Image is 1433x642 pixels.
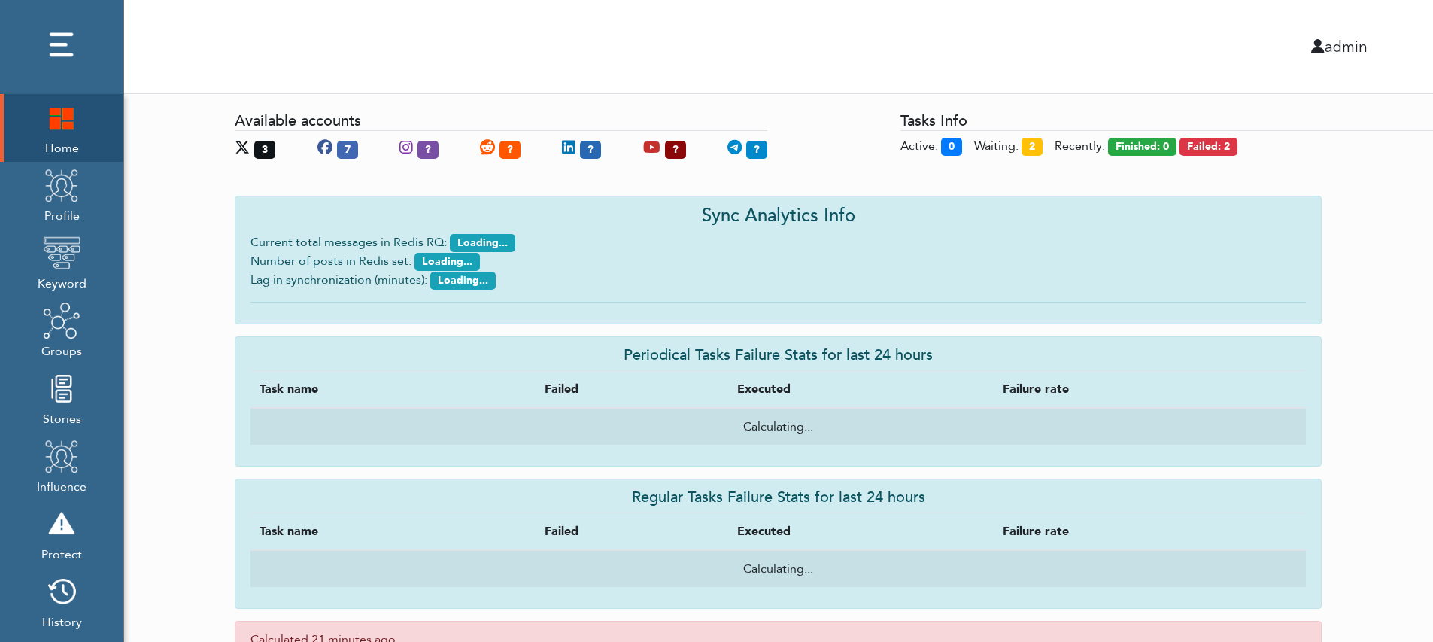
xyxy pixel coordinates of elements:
[43,234,80,272] img: keyword.png
[562,137,601,160] div: LinkedIn
[1179,138,1237,156] span: Tasks failed in last 30 minutes
[643,137,686,160] div: YouTube
[43,166,80,204] img: profile.png
[250,234,447,251] span: Current total messages in Redis RQ:
[430,272,496,290] span: Loading...
[42,610,82,631] span: History
[250,370,536,408] th: Task name
[900,138,938,154] span: Tasks executing now
[38,272,87,293] span: Keyword
[250,205,1306,227] h4: Sync Analytics Info
[250,513,536,550] th: Task name
[728,513,994,550] th: Executed
[235,112,767,131] h5: Available accounts
[37,475,87,496] span: Influence
[43,407,81,428] span: Stories
[1055,138,1105,154] span: Recently:
[43,573,80,610] img: history.png
[536,513,728,550] th: Failed
[994,513,1307,550] th: Failure rate
[43,370,80,407] img: stories.png
[399,137,439,160] div: Instagram
[250,253,411,269] span: Number of posts in Redis set:
[480,137,521,160] div: Reddit
[235,137,275,160] div: X
[974,138,1019,154] span: Tasks awaiting for execution
[41,543,82,564] span: Protect
[536,370,728,408] th: Failed
[43,437,80,475] img: profile.png
[250,488,1306,507] h5: Regular Tasks Failure Stats for last 24 hours
[43,99,80,136] img: home.png
[728,370,994,408] th: Executed
[250,272,427,288] span: Lag in synchronization (minutes):
[417,141,439,159] span: ?
[43,136,80,157] span: Home
[941,138,962,156] span: 0
[41,339,82,361] span: Groups
[250,408,1306,445] td: Calculating...
[1108,138,1176,156] span: Tasks finished in last 30 minutes
[43,26,80,64] img: dots.png
[43,204,80,225] span: Profile
[746,35,1380,58] div: admin
[254,141,275,159] span: 3
[1022,138,1043,156] span: 2
[43,505,80,543] img: risk.png
[580,141,601,159] span: ?
[499,141,521,159] span: ?
[43,302,80,339] img: groups.png
[250,346,1306,364] h5: Periodical Tasks Failure Stats for last 24 hours
[665,141,686,159] span: ?
[317,137,358,160] div: Facebook
[994,370,1307,408] th: Failure rate
[727,137,767,160] div: Telegram
[337,141,358,159] span: 7
[414,253,480,271] span: Loading...
[450,234,515,252] span: Loading...
[900,112,1433,131] h5: Tasks Info
[746,141,767,159] span: ?
[250,550,1306,587] td: Calculating...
